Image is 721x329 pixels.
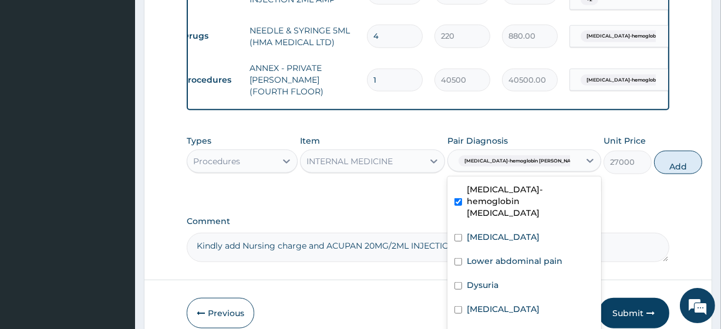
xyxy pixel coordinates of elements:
[176,25,244,47] td: Drugs
[61,66,197,81] div: Chat with us now
[581,74,712,86] span: [MEDICAL_DATA]-hemoglobin [PERSON_NAME]...
[447,135,508,147] label: Pair Diagnosis
[244,56,361,103] td: ANNEX - PRIVATE [PERSON_NAME] (FOURTH FLOOR)
[187,136,211,146] label: Types
[6,211,224,252] textarea: Type your message and hit 'Enter'
[176,69,244,91] td: Procedures
[581,30,712,42] span: [MEDICAL_DATA]-hemoglobin [PERSON_NAME]...
[467,279,498,291] label: Dysuria
[68,93,162,212] span: We're online!
[654,151,702,174] button: Add
[467,255,562,267] label: Lower abdominal pain
[467,231,540,243] label: [MEDICAL_DATA]
[300,135,320,147] label: Item
[306,155,393,167] div: INTERNAL MEDICINE
[244,19,361,54] td: NEEDLE & SYRINGE 5ML (HMA MEDICAL LTD)
[187,298,254,328] button: Previous
[599,298,669,328] button: Submit
[459,155,589,167] span: [MEDICAL_DATA]-hemoglobin [PERSON_NAME]...
[467,184,594,219] label: [MEDICAL_DATA]-hemoglobin [MEDICAL_DATA]
[467,303,540,315] label: [MEDICAL_DATA]
[22,59,48,88] img: d_794563401_company_1708531726252_794563401
[193,155,240,167] div: Procedures
[604,135,646,147] label: Unit Price
[193,6,221,34] div: Minimize live chat window
[187,216,669,226] label: Comment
